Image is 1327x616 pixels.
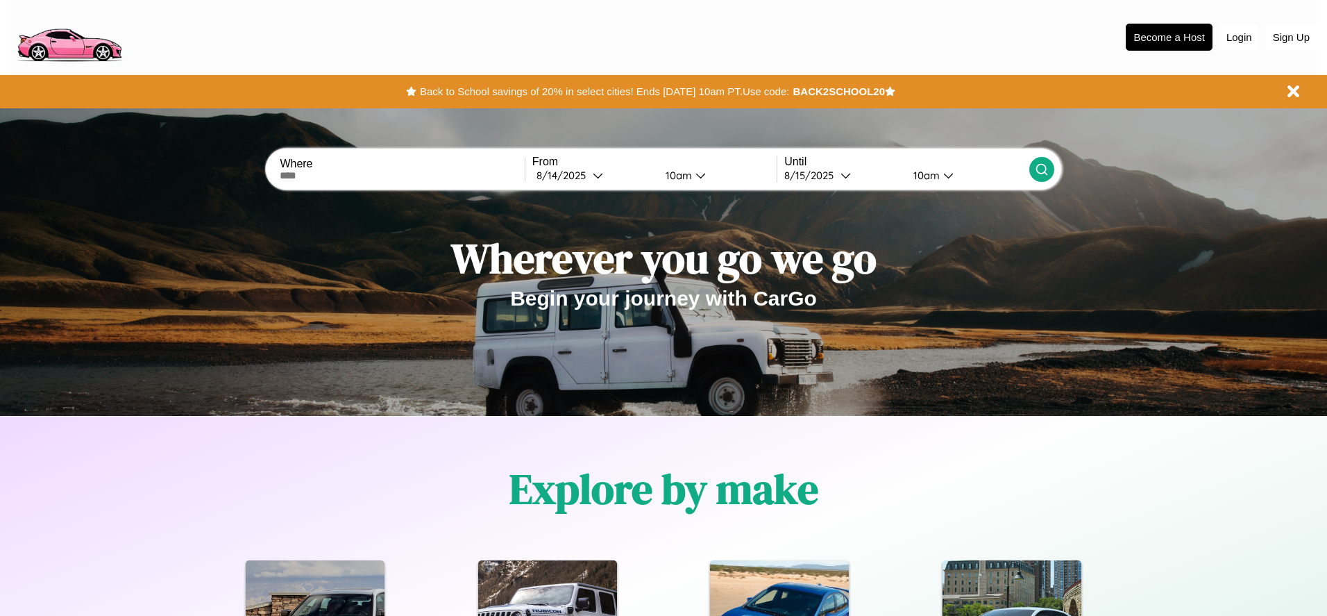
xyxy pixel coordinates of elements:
button: 10am [902,168,1029,183]
button: Sign Up [1266,24,1317,50]
label: Until [784,156,1029,168]
label: From [532,156,777,168]
button: Back to School savings of 20% in select cities! Ends [DATE] 10am PT.Use code: [416,82,793,101]
button: 8/14/2025 [532,168,654,183]
div: 10am [659,169,695,182]
div: 8 / 14 / 2025 [536,169,593,182]
button: 10am [654,168,777,183]
h1: Explore by make [509,460,818,517]
img: logo [10,7,128,65]
button: Login [1219,24,1259,50]
div: 8 / 15 / 2025 [784,169,840,182]
button: Become a Host [1126,24,1212,51]
label: Where [280,158,524,170]
b: BACK2SCHOOL20 [793,85,885,97]
div: 10am [906,169,943,182]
